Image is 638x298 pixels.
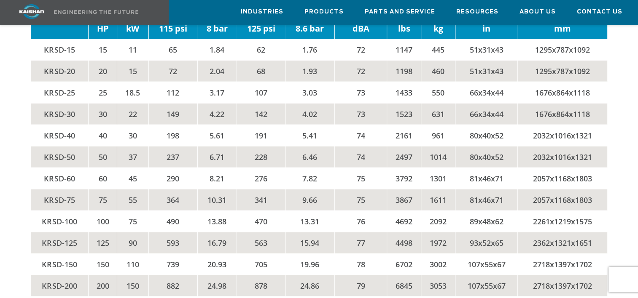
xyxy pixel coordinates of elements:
[89,211,117,232] td: 100
[31,254,89,275] td: KRSD-150
[421,39,455,61] td: 445
[455,275,517,297] td: 107x55x67
[285,168,334,189] td: 7.82
[31,168,89,189] td: KRSD-60
[334,232,387,254] td: 77
[365,0,435,23] a: Parts and Service
[89,39,117,61] td: 15
[517,18,607,39] td: mm
[517,104,607,125] td: 1676x864x1118
[241,7,283,17] span: Industries
[89,232,117,254] td: 125
[197,254,237,275] td: 20.93
[387,275,421,297] td: 6845
[117,104,148,125] td: 22
[334,125,387,146] td: 74
[455,82,517,104] td: 66x34x44
[237,39,285,61] td: 62
[117,211,148,232] td: 75
[89,254,117,275] td: 150
[285,18,334,39] td: 8.6 bar
[387,146,421,168] td: 2497
[387,18,421,39] td: lbs
[148,275,197,297] td: 882
[117,275,148,297] td: 150
[387,189,421,211] td: 3867
[387,125,421,146] td: 2161
[517,254,607,275] td: 2718x1397x1702
[31,104,89,125] td: KRSD-30
[334,189,387,211] td: 75
[148,146,197,168] td: 237
[241,0,283,23] a: Industries
[421,189,455,211] td: 1611
[365,7,435,17] span: Parts and Service
[31,232,89,254] td: KRSD-125
[387,232,421,254] td: 4498
[455,211,517,232] td: 89x48x62
[456,0,498,23] a: Resources
[455,146,517,168] td: 80x40x52
[517,189,607,211] td: 2057x1168x1803
[334,18,387,39] td: dBA
[31,275,89,297] td: KRSD-200
[421,254,455,275] td: 3002
[421,104,455,125] td: 631
[304,7,344,17] span: Products
[421,61,455,82] td: 460
[197,82,237,104] td: 3.17
[197,146,237,168] td: 6.71
[197,61,237,82] td: 2.04
[89,61,117,82] td: 20
[237,168,285,189] td: 276
[89,82,117,104] td: 25
[455,168,517,189] td: 81x46x71
[117,189,148,211] td: 55
[31,61,89,82] td: KRSD-20
[148,61,197,82] td: 72
[117,125,148,146] td: 30
[285,232,334,254] td: 15.94
[148,39,197,61] td: 65
[285,146,334,168] td: 6.46
[89,104,117,125] td: 30
[117,18,148,39] td: kW
[304,0,344,23] a: Products
[89,146,117,168] td: 50
[237,232,285,254] td: 563
[455,61,517,82] td: 51x31x43
[334,82,387,104] td: 73
[237,61,285,82] td: 68
[89,189,117,211] td: 75
[421,168,455,189] td: 1301
[197,189,237,211] td: 10.31
[520,0,556,23] a: About Us
[237,18,285,39] td: 125 psi
[387,168,421,189] td: 3792
[577,7,622,17] span: Contact Us
[148,18,197,39] td: 115 psi
[31,146,89,168] td: KRSD-50
[421,125,455,146] td: 961
[237,189,285,211] td: 341
[54,10,138,14] img: Engineering the future
[117,61,148,82] td: 15
[237,146,285,168] td: 228
[334,104,387,125] td: 73
[117,146,148,168] td: 37
[456,7,498,17] span: Resources
[237,254,285,275] td: 705
[285,82,334,104] td: 3.03
[89,18,117,39] td: HP
[197,18,237,39] td: 8 bar
[148,125,197,146] td: 198
[31,211,89,232] td: KRSD-100
[455,254,517,275] td: 107x55x67
[334,168,387,189] td: 75
[31,189,89,211] td: KRSD-75
[421,82,455,104] td: 550
[517,125,607,146] td: 2032x1016x1321
[285,104,334,125] td: 4.02
[117,82,148,104] td: 18.5
[89,125,117,146] td: 40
